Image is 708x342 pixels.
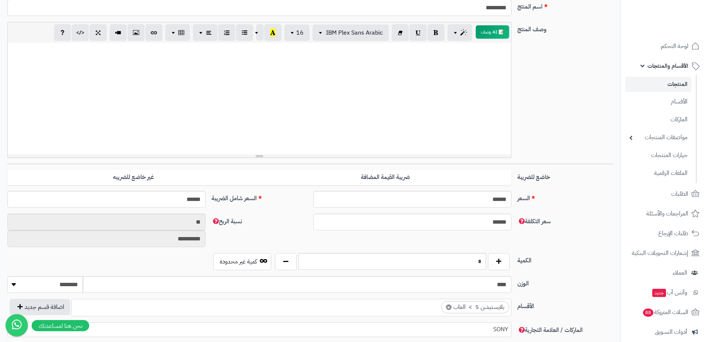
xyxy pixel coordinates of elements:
[625,185,704,203] a: الطلبات
[625,112,691,128] a: الماركات
[625,37,704,55] a: لوحة التحكم
[7,170,259,185] label: غير خاضع للضريبه
[514,253,616,265] label: الكمية
[658,228,688,239] span: طلبات الإرجاع
[625,284,704,301] a: وآتس آبجديد
[625,205,704,223] a: المراجعات والأسئلة
[259,170,511,185] label: ضريبة القيمة المضافة
[514,170,616,182] label: خاضع للضريبة
[632,248,688,258] span: إشعارات التحويلات البنكية
[8,324,511,335] span: SONY
[646,208,688,219] span: المراجعات والأسئلة
[517,217,551,226] span: سعر التكلفة
[517,326,583,335] span: الماركات / العلامة التجارية
[625,77,691,92] a: المنتجات
[625,224,704,242] a: طلبات الإرجاع
[625,264,704,282] a: العملاء
[671,189,688,199] span: الطلبات
[642,307,688,317] span: السلات المتروكة
[514,276,616,288] label: الوزن
[446,304,452,310] span: ×
[625,94,691,110] a: الأقسام
[296,28,304,37] span: 16
[625,323,704,341] a: أدوات التسويق
[208,191,310,203] label: السعر شامل الضريبة
[326,28,383,37] span: IBM Plex Sans Arabic
[655,327,687,337] span: أدوات التسويق
[514,191,616,203] label: السعر
[211,217,242,226] span: نسبة الربح
[625,244,704,262] a: إشعارات التحويلات البنكية
[441,301,509,313] li: بلايستيشن 5 > العاب
[625,303,704,321] a: السلات المتروكة88
[647,61,688,71] span: الأقسام والمنتجات
[652,289,666,297] span: جديد
[657,18,701,34] img: logo-2.png
[10,299,70,315] button: اضافة قسم جديد
[284,25,310,41] button: 16
[7,322,511,337] span: SONY
[625,130,691,146] a: مواصفات المنتجات
[476,25,509,39] button: 📝 AI وصف
[625,165,691,181] a: الملفات الرقمية
[625,147,691,163] a: خيارات المنتجات
[661,41,688,51] span: لوحة التحكم
[514,22,616,34] label: وصف المنتج
[652,287,687,298] span: وآتس آب
[514,299,616,311] label: الأقسام
[643,308,653,316] span: 88
[313,25,389,41] button: IBM Plex Sans Arabic
[673,268,687,278] span: العملاء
